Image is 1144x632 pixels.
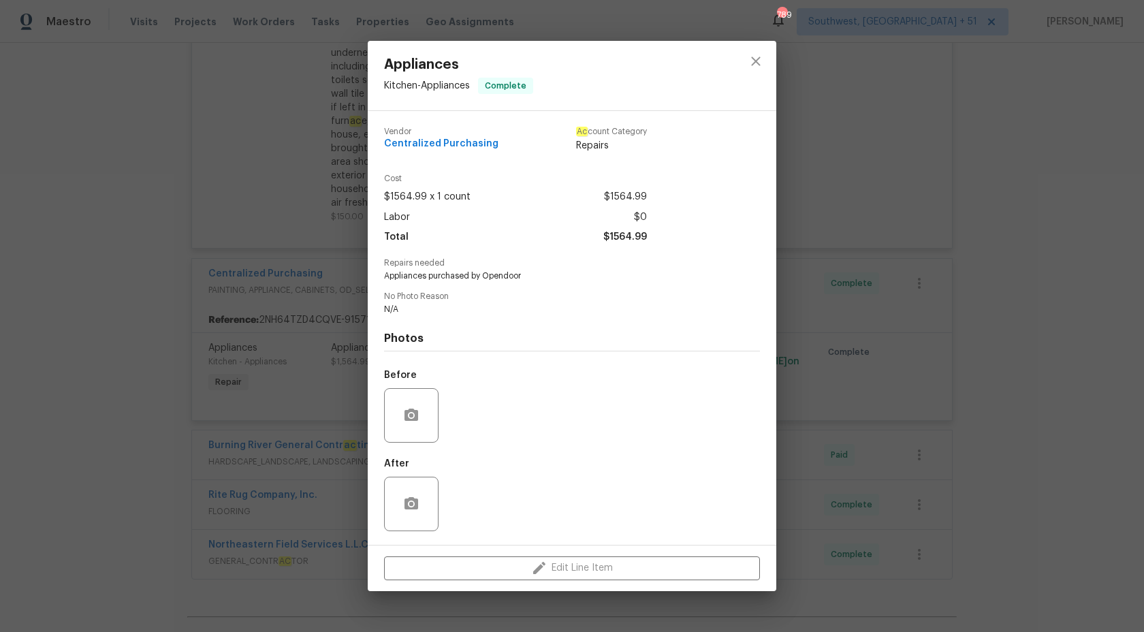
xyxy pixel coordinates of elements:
[384,127,498,136] span: Vendor
[384,227,409,247] span: Total
[384,208,410,227] span: Labor
[576,127,588,136] em: Ac
[740,45,772,78] button: close
[576,139,647,153] span: Repairs
[479,79,532,93] span: Complete
[384,174,647,183] span: Cost
[384,81,470,91] span: Kitchen - Appliances
[384,57,533,72] span: Appliances
[384,332,760,345] h4: Photos
[603,227,647,247] span: $1564.99
[384,292,760,301] span: No Photo Reason
[384,270,722,282] span: Appliances purchased by Opendoor
[576,127,647,136] span: count Category
[634,208,647,227] span: $0
[604,187,647,207] span: $1564.99
[384,187,471,207] span: $1564.99 x 1 count
[777,8,786,22] div: 789
[384,459,409,469] h5: After
[384,139,498,149] span: Centralized Purchasing
[384,259,760,268] span: Repairs needed
[384,304,722,315] span: N/A
[384,370,417,380] h5: Before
